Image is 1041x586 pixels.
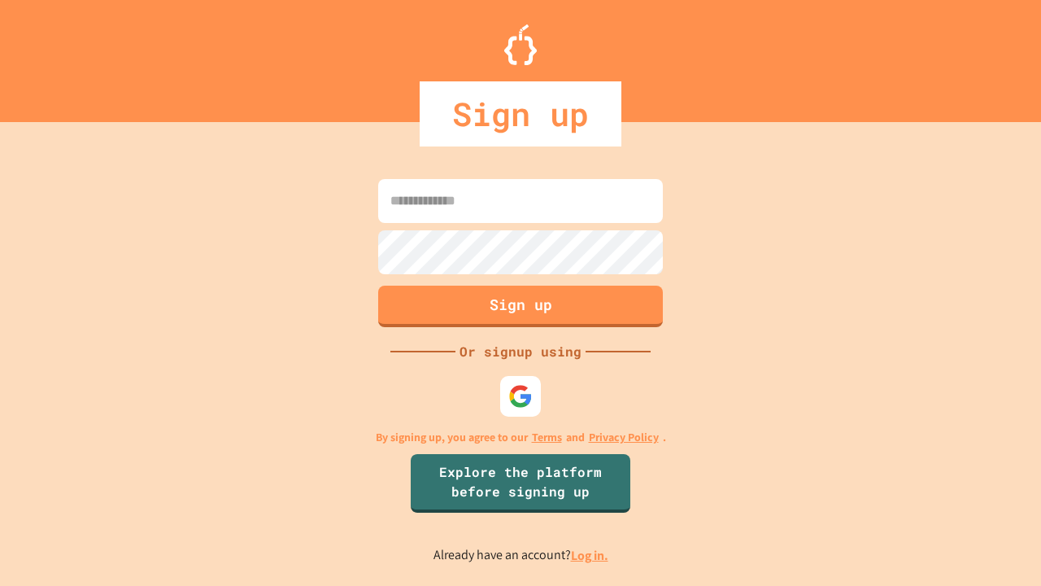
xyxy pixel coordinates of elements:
[411,454,630,513] a: Explore the platform before signing up
[906,450,1025,519] iframe: chat widget
[973,521,1025,570] iframe: chat widget
[508,384,533,409] img: google-icon.svg
[589,429,659,446] a: Privacy Policy
[433,545,608,566] p: Already have an account?
[378,286,663,327] button: Sign up
[504,24,537,65] img: Logo.svg
[571,547,608,564] a: Log in.
[455,342,586,361] div: Or signup using
[376,429,666,446] p: By signing up, you agree to our and .
[420,81,621,146] div: Sign up
[532,429,562,446] a: Terms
